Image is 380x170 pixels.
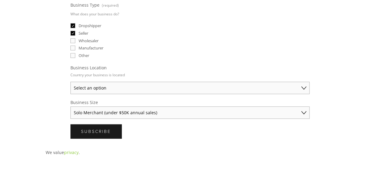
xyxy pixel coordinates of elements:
[81,128,111,134] span: Subscribe
[70,46,75,50] input: Manufacturer
[64,150,79,155] a: privacy
[79,53,89,58] span: Other
[70,124,122,138] button: SubscribeSubscribe
[70,31,75,36] input: Seller
[79,38,99,43] span: Wholesaler
[79,45,103,51] span: Manufacturer
[70,99,98,105] span: Business Size
[79,23,101,28] span: Dropshipper
[70,71,125,79] p: Country your business is located
[70,2,99,8] span: Business Type
[46,149,335,156] p: We value .
[70,23,75,28] input: Dropshipper
[70,53,75,58] input: Other
[70,65,107,71] span: Business Location
[70,38,75,43] input: Wholesaler
[70,10,119,18] p: What does your business do?
[70,106,310,119] select: Business Size
[102,1,119,10] span: (required)
[79,30,88,36] span: Seller
[70,82,310,94] select: Business Location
